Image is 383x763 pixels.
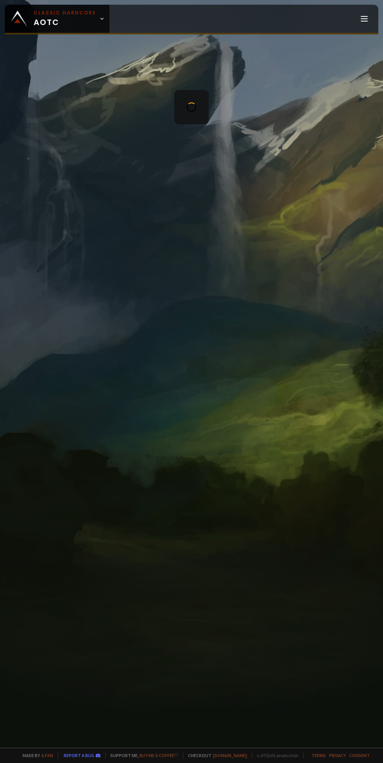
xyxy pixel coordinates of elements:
[105,752,178,758] span: Support me,
[64,752,94,758] a: Report a bug
[329,752,346,758] a: Privacy
[34,9,96,28] span: AOTC
[183,752,247,758] span: Checkout
[349,752,370,758] a: Consent
[213,752,247,758] a: [DOMAIN_NAME]
[5,5,109,33] a: Classic HardcoreAOTC
[140,752,178,758] a: Buy me a coffee
[311,752,326,758] a: Terms
[41,752,53,758] a: a fan
[18,752,53,758] span: Made by
[34,9,96,16] small: Classic Hardcore
[252,752,299,758] span: v. d752d5 - production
